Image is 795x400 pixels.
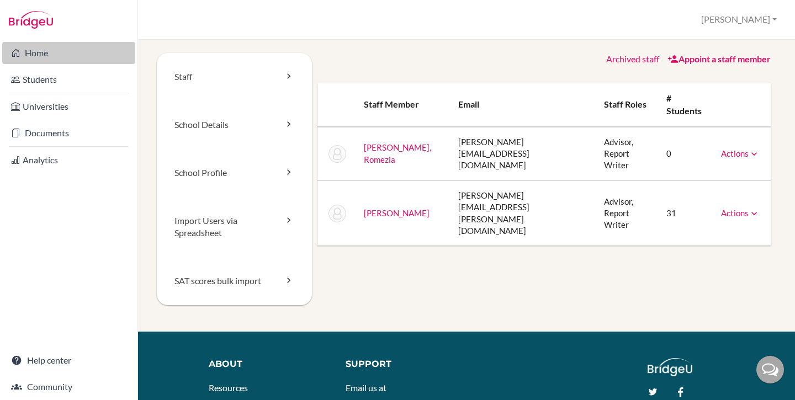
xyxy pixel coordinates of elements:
[157,197,312,258] a: Import Users via Spreadsheet
[2,42,135,64] a: Home
[2,149,135,171] a: Analytics
[648,358,692,376] img: logo_white@2x-f4f0deed5e89b7ecb1c2cc34c3e3d731f90f0f143d5ea2071677605dd97b5244.png
[449,180,595,246] td: [PERSON_NAME][EMAIL_ADDRESS][PERSON_NAME][DOMAIN_NAME]
[364,208,430,218] a: [PERSON_NAME]
[346,358,458,371] div: Support
[658,83,712,127] th: # students
[721,208,760,218] a: Actions
[449,83,595,127] th: Email
[2,122,135,144] a: Documents
[667,54,771,64] a: Appoint a staff member
[595,127,658,181] td: Advisor, Report Writer
[157,101,312,149] a: School Details
[157,149,312,197] a: School Profile
[209,382,248,393] a: Resources
[658,180,712,246] td: 31
[658,127,712,181] td: 0
[364,142,431,164] a: [PERSON_NAME], Romezia
[9,11,53,29] img: Bridge-U
[157,53,312,101] a: Staff
[449,127,595,181] td: [PERSON_NAME][EMAIL_ADDRESS][DOMAIN_NAME]
[209,358,330,371] div: About
[696,9,782,30] button: [PERSON_NAME]
[721,148,760,158] a: Actions
[328,145,346,163] img: Romezia Fernandez
[2,349,135,371] a: Help center
[2,95,135,118] a: Universities
[595,83,658,127] th: Staff roles
[606,54,659,64] a: Archived staff
[355,83,449,127] th: Staff member
[328,205,346,222] img: Karla Reyes
[2,376,135,398] a: Community
[595,180,658,246] td: Advisor, Report Writer
[25,8,48,18] span: Help
[157,257,312,305] a: SAT scores bulk import
[2,68,135,90] a: Students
